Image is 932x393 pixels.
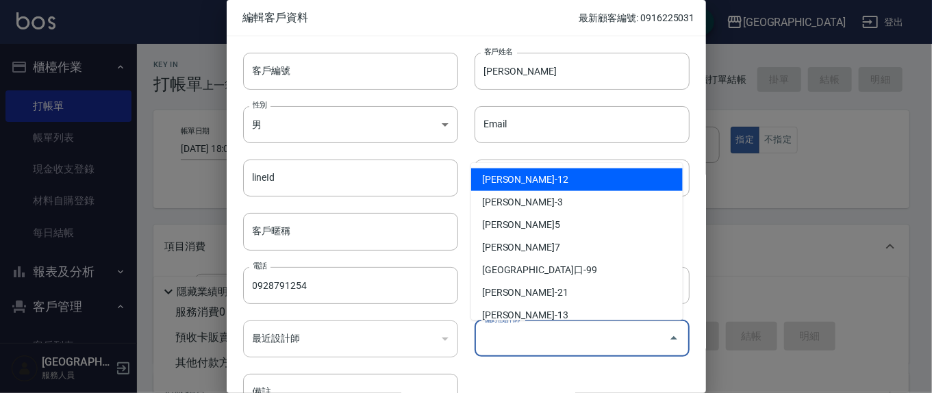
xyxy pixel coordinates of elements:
label: 客戶姓名 [484,47,513,57]
label: 電話 [253,261,267,271]
li: [PERSON_NAME]-21 [471,281,683,304]
li: [PERSON_NAME]5 [471,214,683,236]
li: [PERSON_NAME]-3 [471,191,683,214]
button: Close [663,327,685,349]
span: 編輯客戶資料 [243,11,579,25]
label: 偏好設計師 [484,314,520,325]
li: [PERSON_NAME]7 [471,236,683,259]
p: 最新顧客編號: 0916225031 [579,11,694,25]
li: [GEOGRAPHIC_DATA]口-99 [471,259,683,281]
li: [PERSON_NAME]-12 [471,168,683,191]
label: 性別 [253,100,267,110]
li: [PERSON_NAME]-13 [471,304,683,327]
div: 男 [243,106,458,143]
